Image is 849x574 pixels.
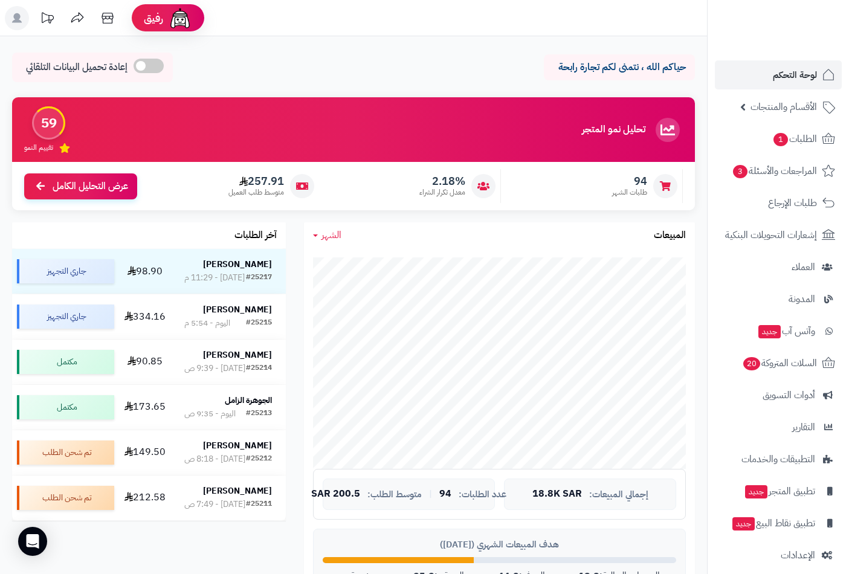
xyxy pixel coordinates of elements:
[745,485,767,498] span: جديد
[32,6,62,33] a: تحديثات المنصة
[582,124,645,135] h3: تحليل نمو المتجر
[715,124,842,153] a: الطلبات1
[419,175,465,188] span: 2.18%
[203,303,272,316] strong: [PERSON_NAME]
[24,173,137,199] a: عرض التحليل الكامل
[715,413,842,442] a: التقارير
[313,228,341,242] a: الشهر
[732,517,755,530] span: جديد
[246,453,272,465] div: #25212
[772,131,817,147] span: الطلبات
[323,538,676,551] div: هدف المبيعات الشهري ([DATE])
[228,175,284,188] span: 257.91
[767,32,838,57] img: logo-2.png
[792,259,815,276] span: العملاء
[732,163,817,179] span: المراجعات والأسئلة
[17,305,114,329] div: جاري التجهيز
[773,133,788,146] span: 1
[742,355,817,372] span: السلات المتروكة
[119,476,170,520] td: 212.58
[589,489,648,500] span: إجمالي المبيعات:
[429,489,432,498] span: |
[17,486,114,510] div: تم شحن الطلب
[119,294,170,339] td: 334.16
[246,272,272,284] div: #25217
[18,527,47,556] div: Open Intercom Messenger
[715,60,842,89] a: لوحة التحكم
[203,439,272,452] strong: [PERSON_NAME]
[367,489,422,500] span: متوسط الطلب:
[781,547,815,564] span: الإعدادات
[654,230,686,241] h3: المبيعات
[758,325,781,338] span: جديد
[612,187,647,198] span: طلبات الشهر
[715,317,842,346] a: وآتس آبجديد
[715,253,842,282] a: العملاء
[715,381,842,410] a: أدوات التسويق
[532,489,582,500] span: 18.8K SAR
[17,440,114,465] div: تم شحن الطلب
[184,498,245,511] div: [DATE] - 7:49 ص
[733,165,747,178] span: 3
[24,143,53,153] span: تقييم النمو
[789,291,815,308] span: المدونة
[744,483,815,500] span: تطبيق المتجر
[203,349,272,361] strong: [PERSON_NAME]
[741,451,815,468] span: التطبيقات والخدمات
[612,175,647,188] span: 94
[17,350,114,374] div: مكتمل
[168,6,192,30] img: ai-face.png
[321,228,341,242] span: الشهر
[246,408,272,420] div: #25213
[228,187,284,198] span: متوسط طلب العميل
[715,349,842,378] a: السلات المتروكة20
[246,363,272,375] div: #25214
[234,230,277,241] h3: آخر الطلبات
[246,498,272,511] div: #25211
[119,430,170,475] td: 149.50
[184,363,245,375] div: [DATE] - 9:39 ص
[715,189,842,218] a: طلبات الإرجاع
[773,66,817,83] span: لوحة التحكم
[757,323,815,340] span: وآتس آب
[17,259,114,283] div: جاري التجهيز
[439,489,451,500] span: 94
[246,317,272,329] div: #25215
[53,179,128,193] span: عرض التحليل الكامل
[119,385,170,430] td: 173.65
[763,387,815,404] span: أدوات التسويق
[184,453,245,465] div: [DATE] - 8:18 ص
[751,98,817,115] span: الأقسام والمنتجات
[26,60,128,74] span: إعادة تحميل البيانات التلقائي
[715,477,842,506] a: تطبيق المتجرجديد
[311,489,360,500] span: 200.5 SAR
[203,485,272,497] strong: [PERSON_NAME]
[731,515,815,532] span: تطبيق نقاط البيع
[715,285,842,314] a: المدونة
[715,541,842,570] a: الإعدادات
[715,156,842,185] a: المراجعات والأسئلة3
[119,340,170,384] td: 90.85
[553,60,686,74] p: حياكم الله ، نتمنى لكم تجارة رابحة
[715,509,842,538] a: تطبيق نقاط البيعجديد
[419,187,465,198] span: معدل تكرار الشراء
[715,445,842,474] a: التطبيقات والخدمات
[17,395,114,419] div: مكتمل
[144,11,163,25] span: رفيق
[768,195,817,211] span: طلبات الإرجاع
[184,317,230,329] div: اليوم - 5:54 م
[792,419,815,436] span: التقارير
[203,258,272,271] strong: [PERSON_NAME]
[715,221,842,250] a: إشعارات التحويلات البنكية
[743,357,760,370] span: 20
[184,272,245,284] div: [DATE] - 11:29 م
[725,227,817,243] span: إشعارات التحويلات البنكية
[184,408,236,420] div: اليوم - 9:35 ص
[119,249,170,294] td: 98.90
[225,394,272,407] strong: الجوهرة الزامل
[459,489,506,500] span: عدد الطلبات:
